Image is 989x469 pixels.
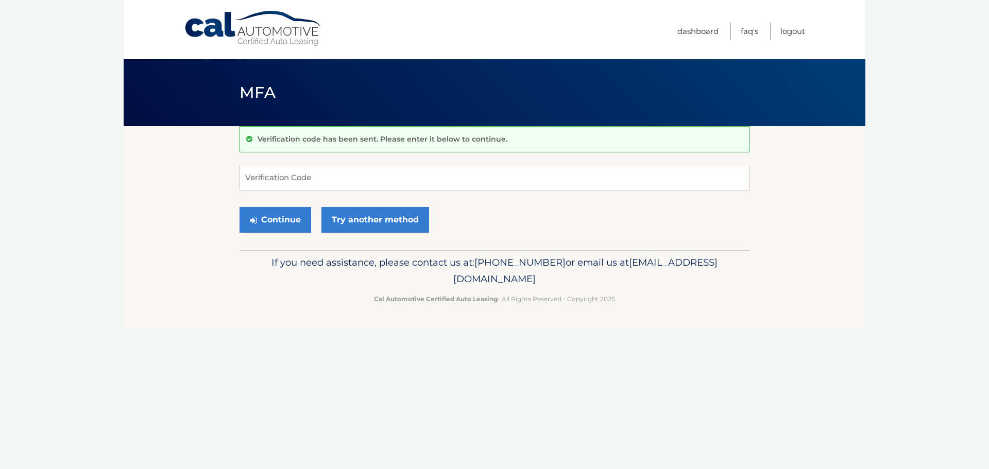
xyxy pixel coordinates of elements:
a: FAQ's [741,23,758,40]
span: MFA [240,83,276,102]
p: - All Rights Reserved - Copyright 2025 [246,293,743,304]
strong: Cal Automotive Certified Auto Leasing [374,295,498,303]
button: Continue [240,207,311,233]
span: [EMAIL_ADDRESS][DOMAIN_NAME] [453,256,718,285]
span: [PHONE_NUMBER] [474,256,566,268]
a: Cal Automotive [184,10,323,47]
a: Logout [780,23,805,40]
p: Verification code has been sent. Please enter it below to continue. [258,134,507,144]
a: Dashboard [677,23,719,40]
input: Verification Code [240,165,749,190]
p: If you need assistance, please contact us at: or email us at [246,254,743,287]
a: Try another method [321,207,429,233]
